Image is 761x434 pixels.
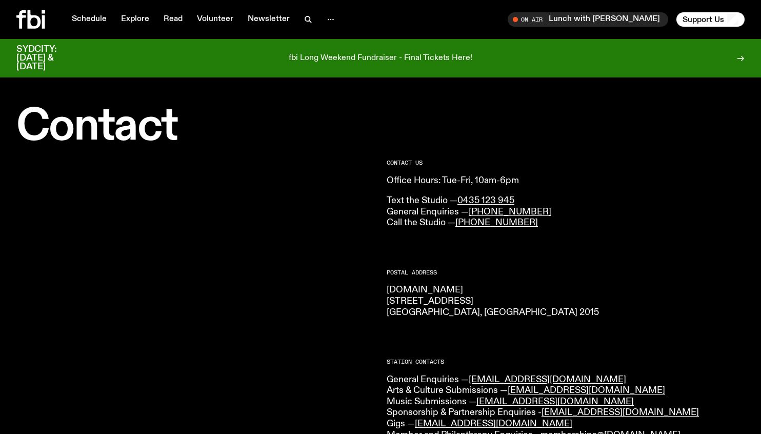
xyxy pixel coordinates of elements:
[387,359,745,365] h2: Station Contacts
[683,15,724,24] span: Support Us
[289,54,472,63] p: fbi Long Weekend Fundraiser - Final Tickets Here!
[387,175,745,187] p: Office Hours: Tue-Fri, 10am-6pm
[115,12,155,27] a: Explore
[66,12,113,27] a: Schedule
[387,160,745,166] h2: CONTACT US
[387,270,745,275] h2: Postal Address
[387,195,745,229] p: Text the Studio — General Enquiries — Call the Studio —
[469,375,626,384] a: [EMAIL_ADDRESS][DOMAIN_NAME]
[676,12,745,27] button: Support Us
[476,397,634,406] a: [EMAIL_ADDRESS][DOMAIN_NAME]
[415,419,572,428] a: [EMAIL_ADDRESS][DOMAIN_NAME]
[469,207,551,216] a: [PHONE_NUMBER]
[16,106,374,148] h1: Contact
[16,45,82,71] h3: SYDCITY: [DATE] & [DATE]
[157,12,189,27] a: Read
[457,196,514,205] a: 0435 123 945
[242,12,296,27] a: Newsletter
[542,408,699,417] a: [EMAIL_ADDRESS][DOMAIN_NAME]
[508,12,668,27] button: On AirLunch with [PERSON_NAME]
[387,285,745,318] p: [DOMAIN_NAME] [STREET_ADDRESS] [GEOGRAPHIC_DATA], [GEOGRAPHIC_DATA] 2015
[191,12,239,27] a: Volunteer
[508,386,665,395] a: [EMAIL_ADDRESS][DOMAIN_NAME]
[455,218,538,227] a: [PHONE_NUMBER]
